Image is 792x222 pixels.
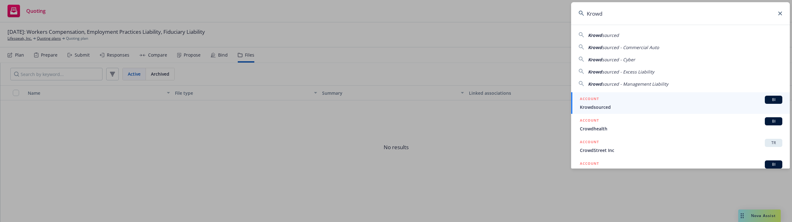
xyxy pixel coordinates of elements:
[588,57,602,63] span: Krowd
[767,119,780,124] span: BI
[580,104,782,110] span: Krowdsourced
[571,2,790,25] input: Search...
[571,157,790,179] a: ACCOUNTBI
[580,160,599,168] h5: ACCOUNT
[580,117,599,125] h5: ACCOUNT
[767,140,780,146] span: TR
[571,92,790,114] a: ACCOUNTBIKrowdsourced
[767,162,780,167] span: BI
[580,96,599,103] h5: ACCOUNT
[602,81,668,87] span: sourced - Management Liability
[588,81,602,87] span: Krowd
[571,114,790,135] a: ACCOUNTBICrowdhealth
[588,69,602,75] span: Krowd
[580,125,782,132] span: Crowdhealth
[602,69,654,75] span: sourced - Excess Liability
[588,32,602,38] span: Krowd
[580,139,599,146] h5: ACCOUNT
[571,135,790,157] a: ACCOUNTTRCrowdStreet Inc
[580,147,782,154] span: CrowdStreet Inc
[588,44,602,50] span: Krowd
[602,57,635,63] span: sourced - Cyber
[602,32,619,38] span: sourced
[767,97,780,103] span: BI
[602,44,659,50] span: sourced - Commercial Auto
